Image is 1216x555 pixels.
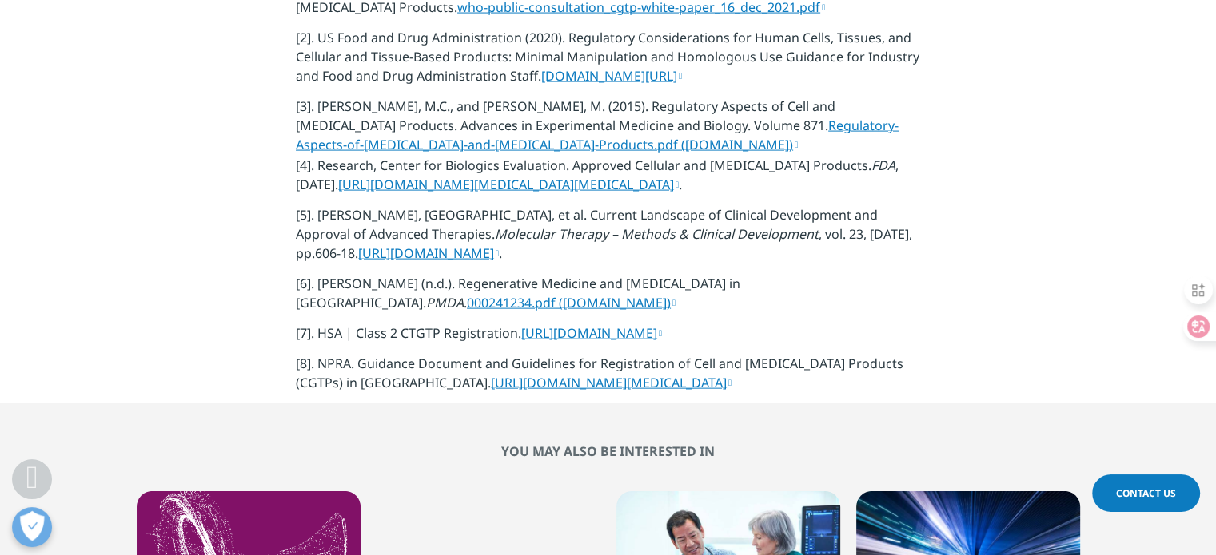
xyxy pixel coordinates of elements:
[541,67,682,85] a: [DOMAIN_NAME][URL]
[137,443,1080,459] h2: You may also be interested in
[1092,474,1200,512] a: Contact Us
[495,225,819,243] em: Molecular Therapy – Methods & Clinical Development
[296,28,920,97] p: [2]. US Food and Drug Administration (2020). Regulatory Considerations for Human Cells, Tissues, ...
[296,323,920,354] p: [7]. HSA | Class 2 CTGTP Registration.
[467,294,676,311] a: 000241234.pdf ([DOMAIN_NAME])
[1116,486,1176,500] span: Contact Us
[491,374,732,391] a: [URL][DOMAIN_NAME][MEDICAL_DATA]
[358,244,499,262] a: [URL][DOMAIN_NAME]
[296,156,920,205] p: [4]. Research, Center for Biologics Evaluation. Approved Cellular and [MEDICAL_DATA] Products. , ...
[426,294,464,311] em: PMDA
[296,205,920,274] p: [5]. [PERSON_NAME], [GEOGRAPHIC_DATA], et al. Current Landscape of Clinical Development and Appro...
[296,354,920,403] p: [8]. NPRA. Guidance Document and Guidelines for Registration of Cell and [MEDICAL_DATA] Products ...
[296,117,899,153] a: Regulatory-Aspects-of-[MEDICAL_DATA]-and-[MEDICAL_DATA]-Products.pdf ([DOMAIN_NAME])
[338,176,679,193] a: [URL][DOMAIN_NAME][MEDICAL_DATA][MEDICAL_DATA]
[521,324,662,342] a: [URL][DOMAIN_NAME]
[12,507,52,547] button: 打开偏好
[871,157,895,174] em: FDA
[296,274,920,323] p: [6]. [PERSON_NAME] (n.d.). Regenerative Medicine and [MEDICAL_DATA] in [GEOGRAPHIC_DATA]. .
